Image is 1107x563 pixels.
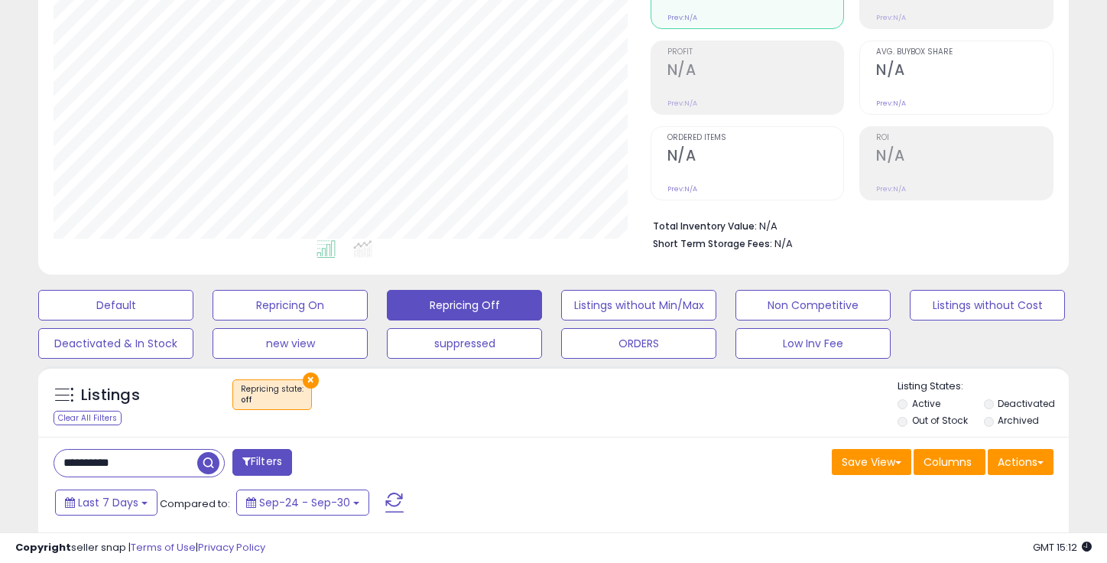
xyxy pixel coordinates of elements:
button: ORDERS [561,328,716,359]
button: Listings without Min/Max [561,290,716,321]
h2: N/A [876,147,1053,168]
span: Compared to: [160,496,230,511]
small: Prev: N/A [876,13,906,22]
button: Repricing Off [387,290,542,321]
button: Listings without Cost [910,290,1065,321]
button: Deactivated & In Stock [38,328,193,359]
small: Prev: N/A [876,99,906,108]
strong: Copyright [15,540,71,555]
label: Active [912,397,940,410]
button: Actions [988,449,1053,475]
span: Repricing state : [241,383,304,406]
h2: N/A [667,61,844,82]
span: Avg. Buybox Share [876,48,1053,57]
button: Sep-24 - Sep-30 [236,490,369,516]
button: Save View [832,449,911,475]
small: Prev: N/A [876,184,906,194]
button: Repricing On [213,290,368,321]
div: off [241,395,304,405]
a: Privacy Policy [198,540,265,555]
h2: N/A [667,147,844,168]
span: Ordered Items [667,134,844,142]
span: N/A [774,236,793,251]
b: Short Term Storage Fees: [653,237,772,250]
li: N/A [653,216,1043,234]
button: Non Competitive [735,290,891,321]
span: 2025-10-8 15:12 GMT [1033,540,1092,555]
button: Low Inv Fee [735,328,891,359]
button: Filters [232,449,292,476]
div: seller snap | | [15,541,265,555]
span: Sep-24 - Sep-30 [259,495,350,510]
label: Out of Stock [912,414,968,427]
h5: Listings [81,385,140,406]
button: × [303,373,319,389]
button: Default [38,290,193,321]
small: Prev: N/A [667,13,697,22]
button: suppressed [387,328,542,359]
button: new view [213,328,368,359]
label: Deactivated [998,397,1055,410]
small: Prev: N/A [667,184,697,194]
h2: N/A [876,61,1053,82]
span: Columns [924,454,972,470]
span: ROI [876,134,1053,142]
a: Terms of Use [131,540,196,555]
small: Prev: N/A [667,99,697,108]
button: Last 7 Days [55,490,157,516]
p: Listing States: [898,379,1069,394]
label: Archived [998,414,1039,427]
span: Last 7 Days [78,495,138,510]
div: No relevant data [970,529,1053,544]
b: Total Inventory Value: [653,220,757,233]
span: Profit [667,48,844,57]
div: Clear All Filters [54,411,122,425]
button: Columns [914,449,985,475]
